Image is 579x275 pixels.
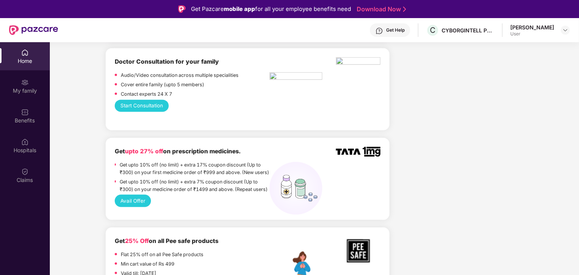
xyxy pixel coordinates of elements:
div: Get Help [386,27,405,33]
img: svg+xml;base64,PHN2ZyBpZD0iRHJvcGRvd24tMzJ4MzIiIHhtbG5zPSJodHRwOi8vd3d3LnczLm9yZy8yMDAwL3N2ZyIgd2... [562,27,568,33]
img: medicines%20(1).png [269,162,322,215]
p: Min cart value of Rs 499 [121,260,174,268]
span: C [430,26,436,35]
a: Download Now [357,5,404,13]
p: Get upto 10% off (no limit) + extra 17% coupon discount (Up to ₹300) on your first medicine order... [120,161,270,176]
div: CYBORGINTELL PRIVATE LIMITED [442,27,494,34]
img: svg+xml;base64,PHN2ZyB3aWR0aD0iMjAiIGhlaWdodD0iMjAiIHZpZXdCb3g9IjAgMCAyMCAyMCIgZmlsbD0ibm9uZSIgeG... [21,79,29,86]
div: User [510,31,554,37]
b: Get on prescription medicines. [115,148,240,155]
img: Stroke [403,5,406,13]
p: Contact experts 24 X 7 [121,90,172,98]
img: TATA_1mg_Logo.png [336,147,380,157]
span: 25% Off [125,237,149,244]
img: New Pazcare Logo [9,25,58,35]
span: upto 27% off [125,148,163,155]
b: Doctor Consultation for your family [115,58,219,65]
strong: mobile app [224,5,255,12]
img: svg+xml;base64,PHN2ZyBpZD0iSG9tZSIgeG1sbnM9Imh0dHA6Ly93d3cudzMub3JnLzIwMDAvc3ZnIiB3aWR0aD0iMjAiIG... [21,49,29,57]
button: Start Consultation [115,100,169,112]
div: [PERSON_NAME] [510,24,554,31]
p: Audio/Video consultation across multiple specialities [121,72,239,79]
img: svg+xml;base64,PHN2ZyBpZD0iQmVuZWZpdHMiIHhtbG5zPSJodHRwOi8vd3d3LnczLm9yZy8yMDAwL3N2ZyIgd2lkdGg9Ij... [21,108,29,116]
p: Flat 25% off on all Pee Safe products [121,251,203,258]
img: PEE_SAFE%20Logo.png [336,237,380,265]
img: Logo [178,5,186,13]
div: Get Pazcare for all your employee benefits need [191,5,351,14]
b: Get on all Pee safe products [115,237,219,244]
p: Cover entire family (upto 5 members) [121,81,204,89]
img: svg+xml;base64,PHN2ZyBpZD0iSGVscC0zMngzMiIgeG1sbnM9Imh0dHA6Ly93d3cudzMub3JnLzIwMDAvc3ZnIiB3aWR0aD... [376,27,383,35]
img: ekin.png [336,57,380,67]
img: svg+xml;base64,PHN2ZyBpZD0iQ2xhaW0iIHhtbG5zPSJodHRwOi8vd3d3LnczLm9yZy8yMDAwL3N2ZyIgd2lkdGg9IjIwIi... [21,168,29,176]
img: hcp.png [269,72,322,82]
button: Avail Offer [115,195,151,207]
p: Get upto 10% off (no limit) + extra 7% coupon discount (Up to ₹300) on your medicine order of ₹14... [120,178,270,193]
img: svg+xml;base64,PHN2ZyBpZD0iSG9zcGl0YWxzIiB4bWxucz0iaHR0cDovL3d3dy53My5vcmcvMjAwMC9zdmciIHdpZHRoPS... [21,138,29,146]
